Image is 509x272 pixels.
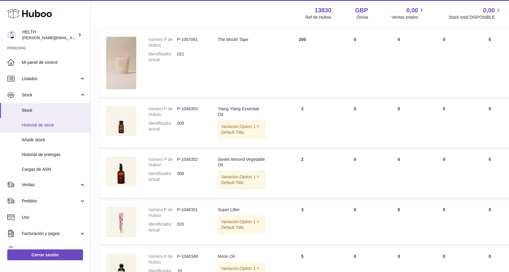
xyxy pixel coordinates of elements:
[22,247,86,253] span: Incidencias
[148,221,177,233] dt: Identificador actual
[218,37,265,42] div: The Mouth Tape
[218,216,265,234] div: Variación:
[271,31,334,97] td: 200
[148,157,177,168] dt: número P de Huboo
[22,152,86,158] span: Historial de entregas
[376,31,422,97] td: 0
[148,106,177,117] dt: número P de Huboo
[422,151,467,198] td: 0
[106,106,136,136] img: product image
[148,51,177,63] dt: Identificador actual
[148,120,177,132] dt: Identificador actual
[483,6,495,14] span: 0,00
[221,124,259,135] span: Option 1 = Default Title;
[218,106,265,117] div: Ylang Ylang Essential Oil
[334,201,376,245] td: 0
[406,6,418,14] span: 0,00
[392,6,425,20] a: 0,00 Ventas totales
[305,14,331,20] div: Ref de Huboo
[488,106,491,111] span: 0
[376,201,422,245] td: 0
[271,100,334,148] td: 2
[271,201,334,245] td: 3
[22,167,86,172] span: Cargas de ASN
[488,254,491,259] span: 0
[315,6,332,14] strong: 13830
[22,231,79,236] span: Facturación y pagos
[22,137,86,143] span: Añadir stock
[7,30,16,39] img: laura@helth.com
[22,76,79,82] span: Listados
[334,151,376,198] td: 0
[218,171,265,189] div: Variación:
[177,120,206,132] dd: 006
[22,214,86,220] span: Uso
[148,37,177,48] dt: número P de Huboo
[177,37,206,48] dd: P-1057061
[488,157,491,162] span: 0
[218,157,265,168] div: Sweet Almond Vegetable Oil
[148,171,177,182] dt: Identificador actual
[422,201,467,245] td: 0
[148,207,177,218] dt: número P de Huboo
[22,60,86,65] span: Mi panel de control
[488,37,491,42] span: 0
[177,207,206,218] dd: P-1048351
[422,31,467,97] td: 0
[221,174,259,185] span: Option 1 = Default Title;
[392,14,425,20] span: Ventas totales
[7,249,83,260] a: Cerrar sesión
[334,100,376,148] td: 0
[177,221,206,233] dd: 020
[106,207,136,237] img: product image
[449,14,502,20] span: Stock total DISPONIBLE
[376,151,422,198] td: 0
[177,171,206,182] dd: 008
[22,198,79,204] span: Pedidos
[376,100,422,148] td: 0
[22,35,121,40] span: [PERSON_NAME][EMAIL_ADDRESS][DOMAIN_NAME]
[148,254,177,265] dt: número P de Huboo
[218,120,265,139] div: Variación:
[106,37,136,89] img: product image
[177,157,206,168] dd: P-1048352
[177,106,206,117] dd: P-1048353
[177,254,206,265] dd: P-1048348
[449,6,502,20] a: 0,00 Stock total DISPONIBLE
[422,100,467,148] td: 0
[218,254,265,259] div: Moon Oil
[22,29,77,41] div: HELTH
[218,207,265,213] div: Super Lifter
[221,219,259,230] span: Option 1 = Default Title;
[271,151,334,198] td: 2
[22,108,86,113] span: Stock
[22,182,79,188] span: Ventas
[488,207,491,212] span: 0
[357,14,368,20] div: Divisa
[355,6,368,14] strong: GBP
[334,31,376,97] td: 0
[22,92,79,98] span: Stock
[177,51,206,63] dd: 021
[22,122,86,128] span: Historial de stock
[106,157,136,186] img: product image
